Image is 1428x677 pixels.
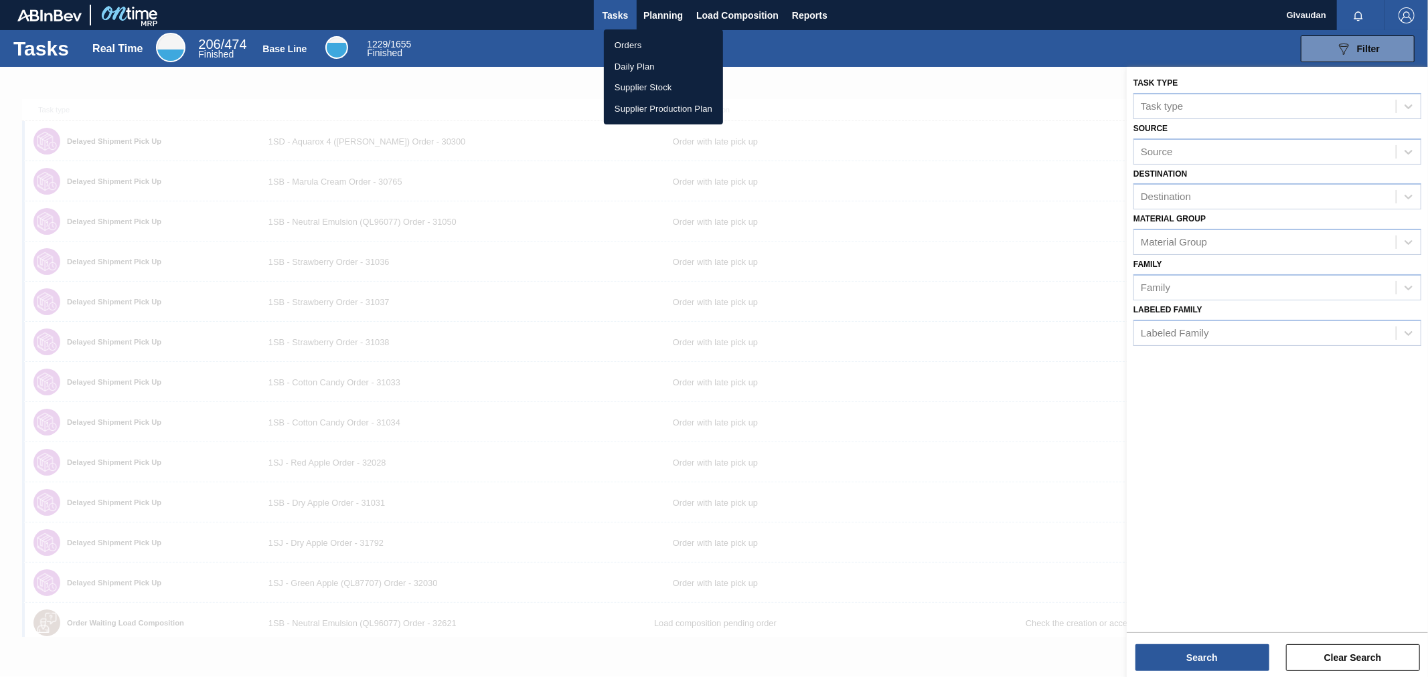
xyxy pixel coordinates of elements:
[604,98,723,120] a: Supplier Production Plan
[604,56,723,78] a: Daily Plan
[604,77,723,98] a: Supplier Stock
[604,35,723,56] a: Orders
